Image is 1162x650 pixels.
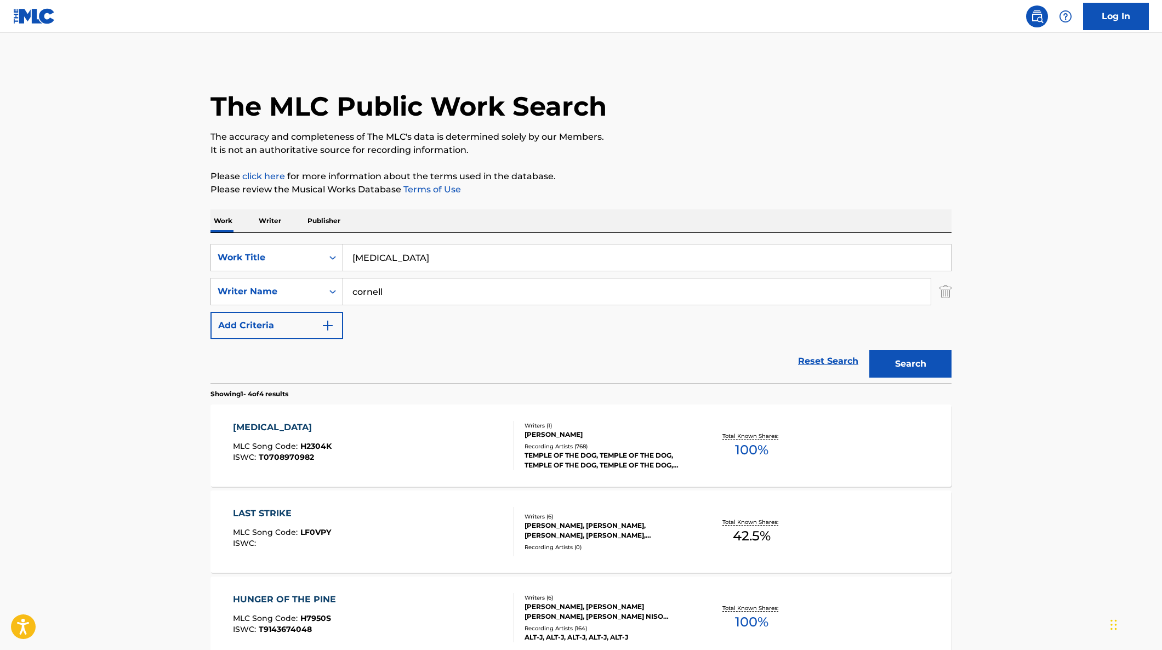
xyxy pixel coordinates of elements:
[233,452,259,462] span: ISWC :
[233,507,331,520] div: LAST STRIKE
[733,526,771,546] span: 42.5 %
[1030,10,1044,23] img: search
[233,538,259,548] span: ISWC :
[722,604,781,612] p: Total Known Shares:
[210,244,952,383] form: Search Form
[525,624,690,632] div: Recording Artists ( 164 )
[525,512,690,521] div: Writers ( 6 )
[210,312,343,339] button: Add Criteria
[525,521,690,540] div: [PERSON_NAME], [PERSON_NAME], [PERSON_NAME], [PERSON_NAME], [PERSON_NAME], [PERSON_NAME]
[233,421,332,434] div: [MEDICAL_DATA]
[1055,5,1076,27] div: Help
[210,170,952,183] p: Please for more information about the terms used in the database.
[233,593,341,606] div: HUNGER OF THE PINE
[218,251,316,264] div: Work Title
[259,624,312,634] span: T9143674048
[793,349,864,373] a: Reset Search
[233,613,300,623] span: MLC Song Code :
[525,430,690,440] div: [PERSON_NAME]
[255,209,284,232] p: Writer
[525,602,690,622] div: [PERSON_NAME], [PERSON_NAME] [PERSON_NAME], [PERSON_NAME] NISO [PERSON_NAME] [PERSON_NAME], [PERS...
[233,441,300,451] span: MLC Song Code :
[300,527,331,537] span: LF0VPY
[210,183,952,196] p: Please review the Musical Works Database
[210,90,607,123] h1: The MLC Public Work Search
[13,8,55,24] img: MLC Logo
[401,184,461,195] a: Terms of Use
[735,440,768,460] span: 100 %
[525,451,690,470] div: TEMPLE OF THE DOG, TEMPLE OF THE DOG, TEMPLE OF THE DOG, TEMPLE OF THE DOG, [DEMOGRAPHIC_DATA] OF...
[210,389,288,399] p: Showing 1 - 4 of 4 results
[722,518,781,526] p: Total Known Shares:
[210,491,952,573] a: LAST STRIKEMLC Song Code:LF0VPYISWC:Writers (6)[PERSON_NAME], [PERSON_NAME], [PERSON_NAME], [PERS...
[525,543,690,551] div: Recording Artists ( 0 )
[722,432,781,440] p: Total Known Shares:
[939,278,952,305] img: Delete Criterion
[1059,10,1072,23] img: help
[304,209,344,232] p: Publisher
[218,285,316,298] div: Writer Name
[210,209,236,232] p: Work
[1026,5,1048,27] a: Public Search
[1110,608,1117,641] div: Drag
[1107,597,1162,650] iframe: Chat Widget
[242,171,285,181] a: click here
[300,441,332,451] span: H2304K
[1083,3,1149,30] a: Log In
[233,624,259,634] span: ISWC :
[210,144,952,157] p: It is not an authoritative source for recording information.
[321,319,334,332] img: 9d2ae6d4665cec9f34b9.svg
[525,594,690,602] div: Writers ( 6 )
[300,613,331,623] span: H7950S
[869,350,952,378] button: Search
[210,130,952,144] p: The accuracy and completeness of The MLC's data is determined solely by our Members.
[525,442,690,451] div: Recording Artists ( 768 )
[735,612,768,632] span: 100 %
[233,527,300,537] span: MLC Song Code :
[525,421,690,430] div: Writers ( 1 )
[525,632,690,642] div: ALT-J, ALT-J, ALT-J, ALT-J, ALT-J
[210,404,952,487] a: [MEDICAL_DATA]MLC Song Code:H2304KISWC:T0708970982Writers (1)[PERSON_NAME]Recording Artists (768)...
[259,452,314,462] span: T0708970982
